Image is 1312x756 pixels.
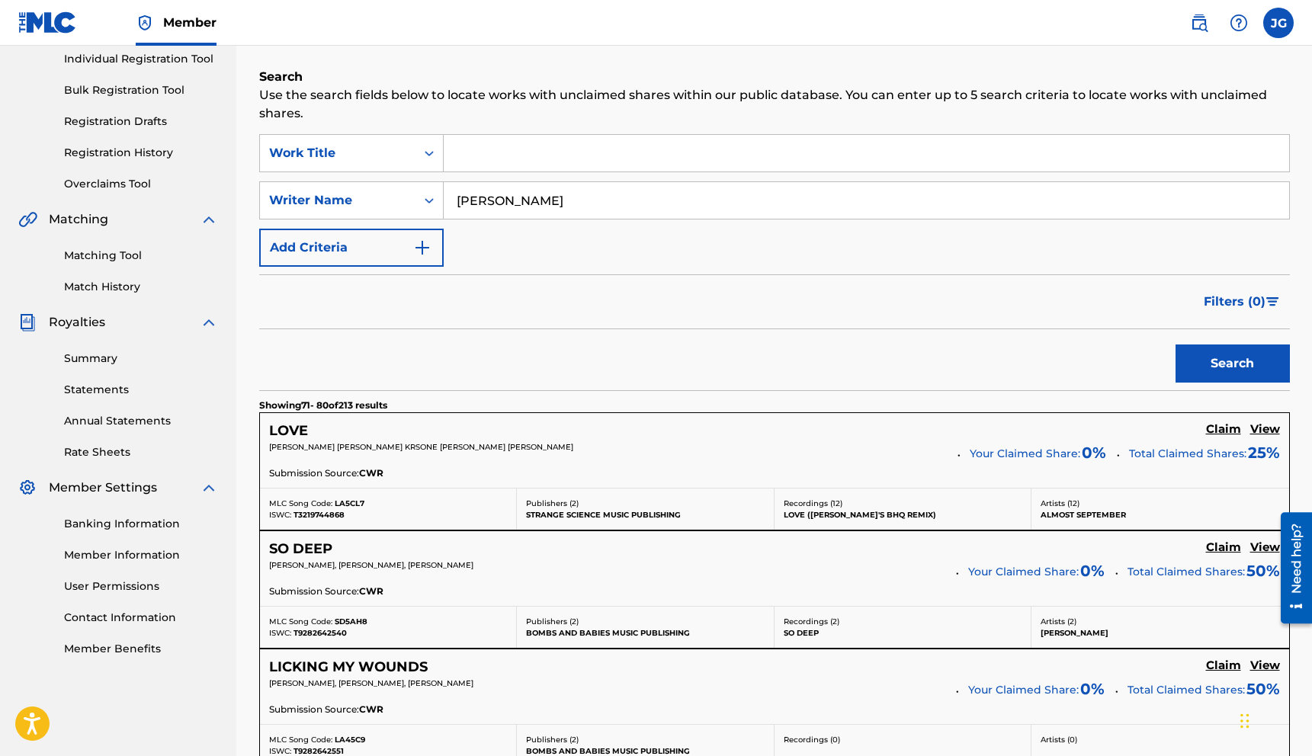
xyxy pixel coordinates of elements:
[1250,422,1280,439] a: View
[968,564,1079,580] span: Your Claimed Share:
[269,628,291,638] span: ISWC:
[968,682,1079,698] span: Your Claimed Share:
[1266,297,1279,306] img: filter
[64,279,218,295] a: Match History
[259,68,1290,86] h6: Search
[18,210,37,229] img: Matching
[1041,734,1280,745] p: Artists ( 0 )
[269,617,332,626] span: MLC Song Code:
[64,176,218,192] a: Overclaims Tool
[259,229,444,267] button: Add Criteria
[294,746,344,756] span: T9282642551
[359,703,383,716] span: CWR
[1080,559,1105,582] span: 0 %
[1250,540,1280,555] h5: View
[1176,344,1290,383] button: Search
[294,510,345,520] span: T3219744868
[1082,441,1106,464] span: 0 %
[269,585,359,598] span: Submission Source:
[64,641,218,657] a: Member Benefits
[1041,616,1280,627] p: Artists ( 2 )
[526,498,765,509] p: Publishers ( 2 )
[64,382,218,398] a: Statements
[413,239,431,257] img: 9d2ae6d4665cec9f34b9.svg
[259,399,387,412] p: Showing 71 - 80 of 213 results
[269,540,332,558] h5: SO DEEP
[269,658,428,676] h5: LICKING MY WOUNDS
[200,479,218,497] img: expand
[269,703,359,716] span: Submission Source:
[269,466,359,480] span: Submission Source:
[64,145,218,161] a: Registration History
[784,616,1022,627] p: Recordings ( 2 )
[1224,8,1254,38] div: Help
[294,628,347,638] span: T9282642540
[64,547,218,563] a: Member Information
[1250,658,1280,673] h5: View
[1080,678,1105,700] span: 0 %
[1206,422,1241,437] h5: Claim
[64,114,218,130] a: Registration Drafts
[64,610,218,626] a: Contact Information
[269,678,473,688] span: [PERSON_NAME], [PERSON_NAME], [PERSON_NAME]
[1206,540,1241,555] h5: Claim
[526,509,765,521] p: STRANGE SCIENCE MUSIC PUBLISHING
[526,616,765,627] p: Publishers ( 2 )
[1246,559,1280,582] span: 50 %
[269,422,308,440] h5: LOVE
[136,14,154,32] img: Top Rightsholder
[18,11,77,34] img: MLC Logo
[1269,506,1312,629] iframe: Resource Center
[269,498,332,508] span: MLC Song Code:
[1236,683,1312,756] iframe: Chat Widget
[1240,698,1249,744] div: Drag
[64,82,218,98] a: Bulk Registration Tool
[1129,447,1246,460] span: Total Claimed Shares:
[784,498,1022,509] p: Recordings ( 12 )
[64,351,218,367] a: Summary
[1263,8,1294,38] div: User Menu
[1195,283,1290,321] button: Filters (0)
[1041,498,1280,509] p: Artists ( 12 )
[335,498,364,508] span: LA5CL7
[49,479,157,497] span: Member Settings
[64,444,218,460] a: Rate Sheets
[49,210,108,229] span: Matching
[1230,14,1248,32] img: help
[269,442,573,452] span: [PERSON_NAME] [PERSON_NAME] KRSONE [PERSON_NAME] [PERSON_NAME]
[64,578,218,594] a: User Permissions
[1250,422,1280,437] h5: View
[784,627,1022,639] p: SO DEEP
[269,560,473,570] span: [PERSON_NAME], [PERSON_NAME], [PERSON_NAME]
[259,134,1290,390] form: Search Form
[18,313,37,332] img: Royalties
[1128,683,1245,697] span: Total Claimed Shares:
[526,627,765,639] p: BOMBS AND BABIES MUSIC PUBLISHING
[784,509,1022,521] p: LOVE ([PERSON_NAME]'S BHQ REMIX)
[784,734,1022,745] p: Recordings ( 0 )
[269,144,406,162] div: Work Title
[970,446,1080,462] span: Your Claimed Share:
[269,510,291,520] span: ISWC:
[1206,658,1241,673] h5: Claim
[1246,678,1280,700] span: 50 %
[269,191,406,210] div: Writer Name
[49,313,105,332] span: Royalties
[1184,8,1214,38] a: Public Search
[1248,441,1280,464] span: 25 %
[1041,509,1280,521] p: ALMOST SEPTEMBER
[335,735,365,745] span: LA45C9
[269,735,332,745] span: MLC Song Code:
[1041,627,1280,639] p: [PERSON_NAME]
[64,51,218,67] a: Individual Registration Tool
[1204,293,1265,311] span: Filters ( 0 )
[1128,565,1245,578] span: Total Claimed Shares:
[200,313,218,332] img: expand
[64,413,218,429] a: Annual Statements
[359,585,383,598] span: CWR
[18,479,37,497] img: Member Settings
[335,617,367,626] span: SD5AH8
[526,734,765,745] p: Publishers ( 2 )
